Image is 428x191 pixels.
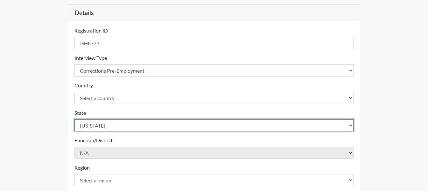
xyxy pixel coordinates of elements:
[74,136,113,144] label: Function/District
[68,5,360,20] h5: Details
[74,82,93,89] label: Country
[74,37,354,49] input: Insert a Registration ID, which needs to be a unique alphanumeric value for each interviewee
[74,27,108,34] label: Registration ID
[74,109,86,117] label: State
[74,164,90,172] label: Region
[74,54,107,62] label: Interview Type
